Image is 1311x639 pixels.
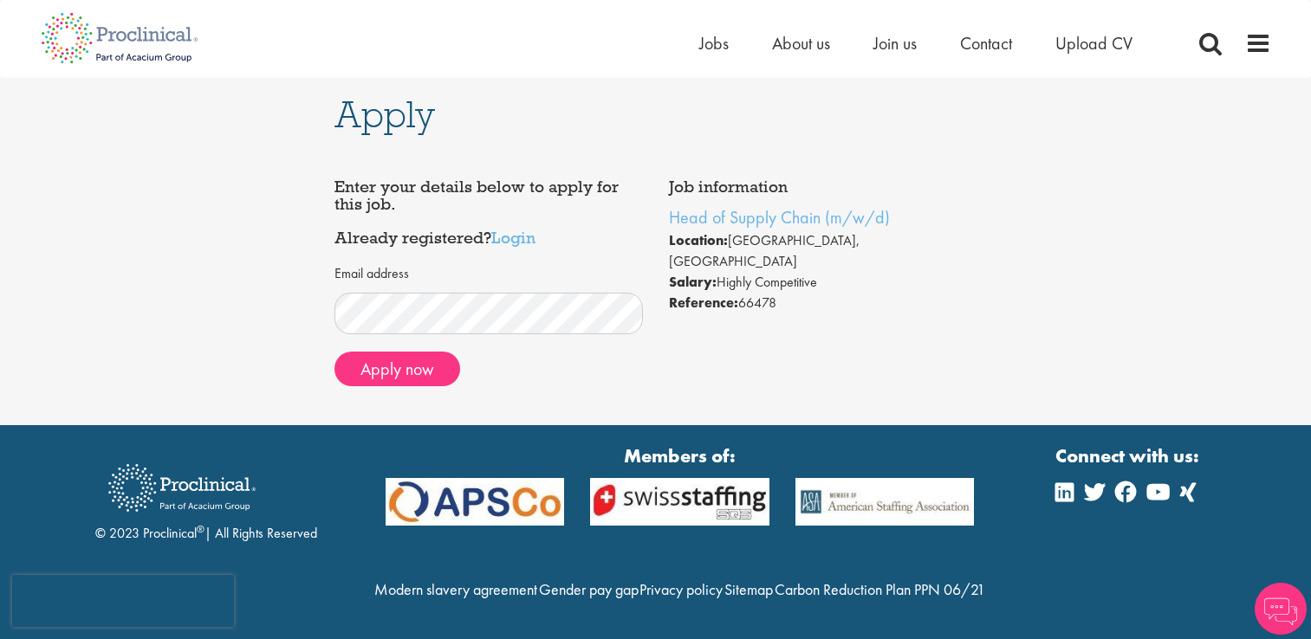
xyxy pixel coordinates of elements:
strong: Members of: [386,442,975,469]
a: Gender pay gap [539,579,639,599]
button: Apply now [334,352,460,386]
li: [GEOGRAPHIC_DATA], [GEOGRAPHIC_DATA] [669,230,977,272]
a: Join us [873,32,917,55]
a: Privacy policy [639,579,723,599]
li: Highly Competitive [669,272,977,293]
span: Apply [334,91,435,138]
img: Proclinical Recruitment [95,452,269,524]
iframe: reCAPTCHA [12,575,234,627]
h4: Job information [669,178,977,196]
img: APSCo [373,478,578,526]
a: About us [772,32,830,55]
img: APSCo [782,478,988,526]
a: Upload CV [1055,32,1133,55]
li: 66478 [669,293,977,313]
strong: Reference: [669,294,738,312]
div: © 2023 Proclinical | All Rights Reserved [95,451,317,544]
a: Head of Supply Chain (m/w/d) [669,206,890,229]
sup: ® [197,522,204,536]
a: Login [491,227,535,248]
a: Contact [960,32,1012,55]
a: Sitemap [724,579,773,599]
a: Carbon Reduction Plan PPN 06/21 [775,579,985,599]
strong: Salary: [669,273,717,291]
a: Modern slavery agreement [374,579,537,599]
label: Email address [334,264,409,284]
img: APSCo [577,478,782,526]
h4: Enter your details below to apply for this job. Already registered? [334,178,643,247]
a: Jobs [699,32,729,55]
img: Chatbot [1255,583,1307,635]
strong: Location: [669,231,728,249]
strong: Connect with us: [1055,442,1203,469]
